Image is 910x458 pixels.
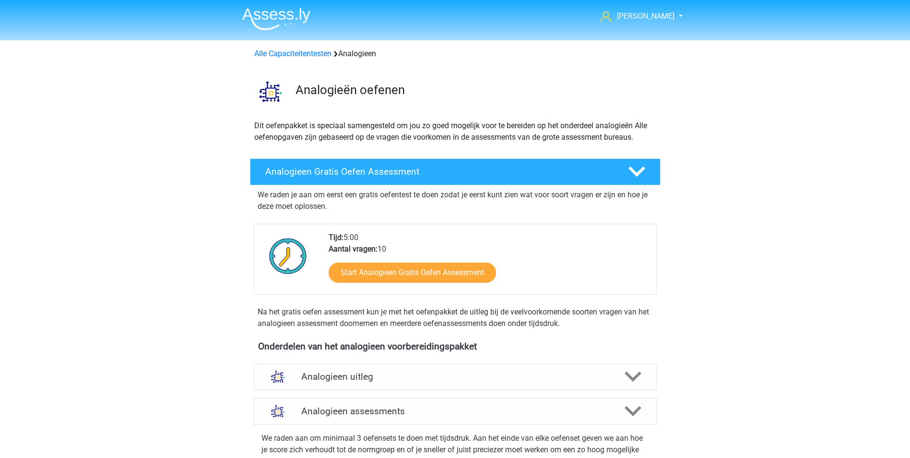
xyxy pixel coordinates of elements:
div: 5:00 10 [321,232,656,294]
div: Analogieen [250,48,660,60]
h4: Analogieen uitleg [301,371,609,382]
a: [PERSON_NAME] [597,11,675,22]
a: Start Analogieen Gratis Oefen Assessment [329,263,496,283]
a: Alle Capaciteitentesten [254,49,331,58]
a: uitleg Analogieen uitleg [250,363,661,390]
b: Aantal vragen: [329,244,378,253]
div: Na het gratis oefen assessment kun je met het oefenpakket de uitleg bij de veelvoorkomende soorte... [254,306,657,329]
h4: Analogieen Gratis Oefen Assessment [265,166,613,177]
h3: Analogieën oefenen [295,83,653,97]
img: analogieen assessments [266,399,290,423]
a: assessments Analogieen assessments [250,398,661,425]
p: We raden je aan om eerst een gratis oefentest te doen zodat je eerst kunt zien wat voor soort vra... [258,189,653,212]
p: Dit oefenpakket is speciaal samengesteld om jou zo goed mogelijk voor te bereiden op het onderdee... [254,120,656,143]
img: analogieen [250,71,291,112]
h4: Onderdelen van het analogieen voorbereidingspakket [258,341,652,352]
a: Analogieen Gratis Oefen Assessment [246,158,664,185]
img: Klok [264,232,312,280]
img: Assessly [242,8,310,30]
b: Tijd: [329,233,343,242]
img: analogieen uitleg [266,364,290,389]
h4: Analogieen assessments [301,406,609,417]
span: [PERSON_NAME] [617,12,674,21]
